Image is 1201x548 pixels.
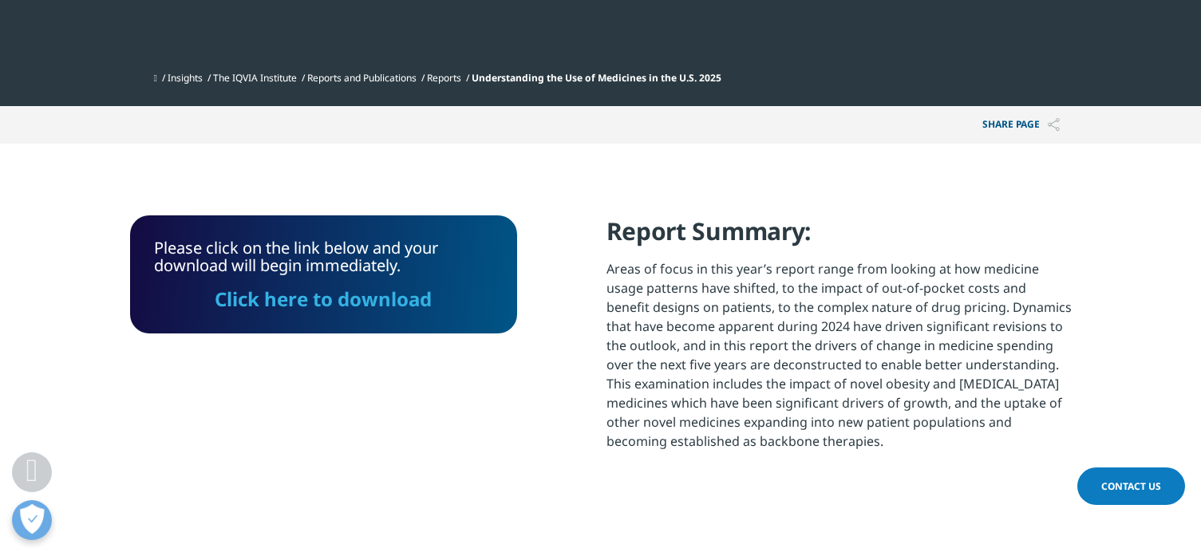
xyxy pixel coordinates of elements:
p: Share PAGE [970,106,1072,144]
p: Areas of focus in this year’s report range from looking at how medicine usage patterns have shift... [606,259,1072,463]
a: Reports [427,71,461,85]
button: Share PAGEShare PAGE [970,106,1072,144]
a: Contact Us [1077,467,1185,505]
div: Please click on the link below and your download will begin immediately. [154,239,493,309]
button: Open Preferences [12,500,52,540]
a: Insights [168,71,203,85]
img: Share PAGE [1048,118,1060,132]
a: The IQVIA Institute [213,71,297,85]
h4: Report Summary: [606,215,1072,259]
a: Click here to download [215,286,432,312]
a: Reports and Publications [307,71,417,85]
span: Contact Us [1101,479,1161,493]
span: Understanding the Use of Medicines in the U.S. 2025 [472,71,721,85]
